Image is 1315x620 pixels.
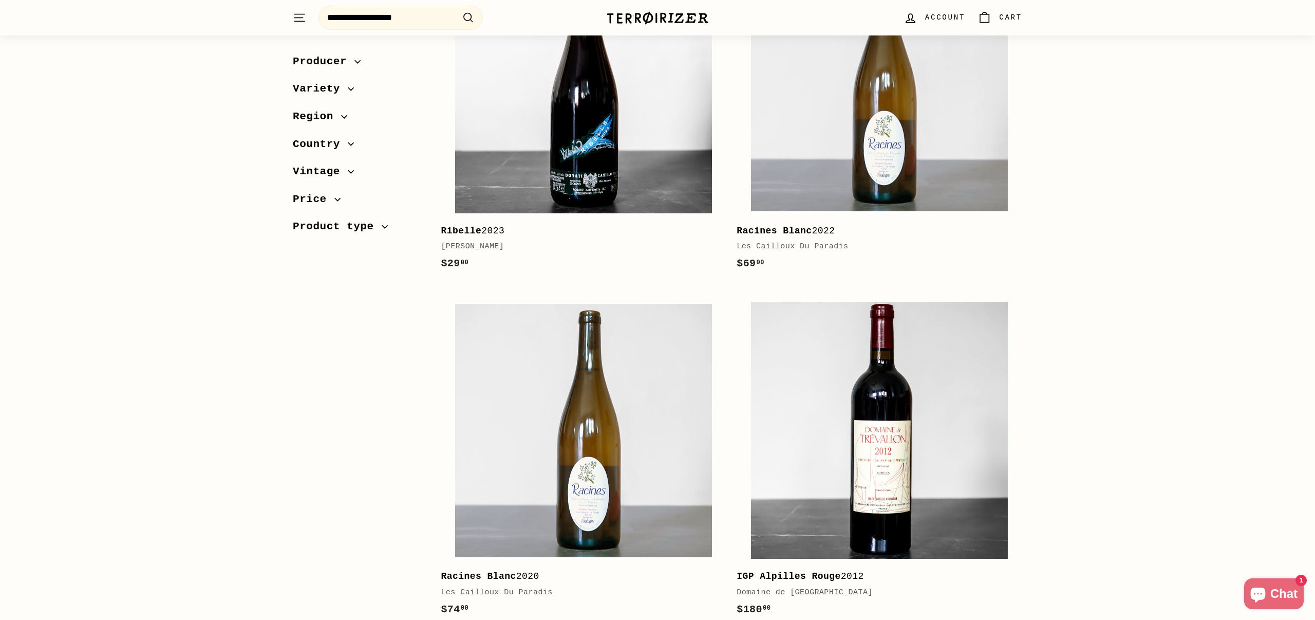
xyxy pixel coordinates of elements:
button: Region [293,105,424,133]
div: 2012 [737,569,1012,584]
span: $74 [441,604,468,615]
button: Price [293,188,424,216]
a: Cart [971,3,1028,33]
sup: 00 [757,259,764,266]
div: 2023 [441,224,716,239]
span: Vintage [293,163,348,180]
inbox-online-store-chat: Shopify online store chat [1241,578,1307,612]
div: Les Cailloux Du Paradis [441,587,716,599]
div: 2022 [737,224,1012,239]
b: IGP Alpilles Rouge [737,571,841,581]
span: Variety [293,81,348,98]
b: Racines Blanc [737,226,812,236]
span: Producer [293,53,354,70]
span: Account [925,12,965,23]
span: Region [293,108,341,125]
span: Cart [999,12,1022,23]
button: Vintage [293,160,424,188]
div: 2020 [441,569,716,584]
button: Product type [293,216,424,244]
span: Price [293,191,334,208]
sup: 00 [461,605,468,612]
sup: 00 [763,605,771,612]
button: Producer [293,50,424,78]
button: Variety [293,78,424,106]
div: [PERSON_NAME] [441,241,716,253]
span: $180 [737,604,771,615]
button: Country [293,133,424,161]
b: Ribelle [441,226,481,236]
span: Product type [293,218,382,236]
span: $29 [441,258,468,269]
sup: 00 [461,259,468,266]
b: Racines Blanc [441,571,516,581]
a: Account [897,3,971,33]
div: Domaine de [GEOGRAPHIC_DATA] [737,587,1012,599]
span: Country [293,136,348,153]
div: Les Cailloux Du Paradis [737,241,1012,253]
span: $69 [737,258,764,269]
